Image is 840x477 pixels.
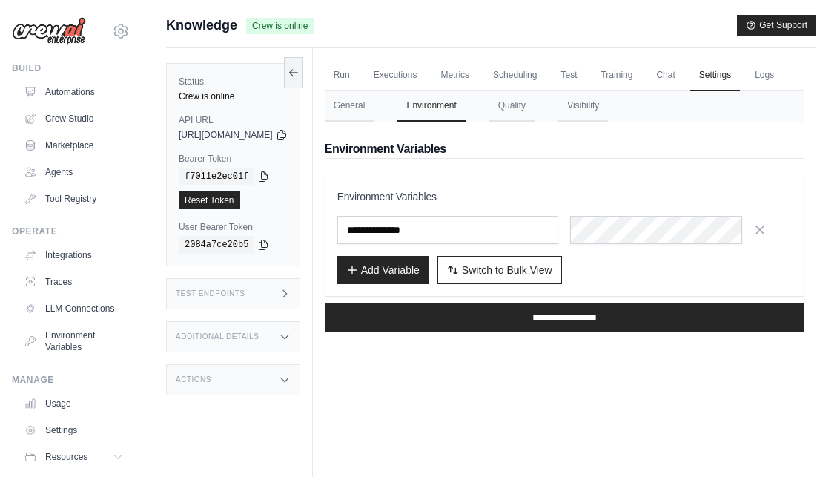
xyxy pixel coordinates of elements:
label: API URL [179,114,288,126]
div: Crew is online [179,91,288,102]
code: 2084a7ce20b5 [179,236,254,254]
button: Visibility [558,91,608,122]
a: Metrics [431,60,478,91]
a: Settings [690,60,740,91]
a: Automations [18,80,130,104]
span: [URL][DOMAIN_NAME] [179,129,273,141]
button: Resources [18,445,130,469]
h3: Environment Variables [337,189,792,204]
span: Knowledge [166,15,237,36]
a: LLM Connections [18,297,130,320]
a: Reset Token [179,191,240,209]
label: Status [179,76,288,88]
a: Usage [18,392,130,415]
h3: Additional Details [176,332,259,341]
a: Settings [18,418,130,442]
button: Add Variable [337,256,429,284]
img: Logo [12,17,86,45]
a: Logs [746,60,783,91]
div: Manage [12,374,130,386]
a: Run [325,60,359,91]
a: Marketplace [18,134,130,157]
a: Crew Studio [18,107,130,131]
a: Tool Registry [18,187,130,211]
div: Operate [12,226,130,237]
a: Training [592,60,641,91]
h3: Actions [176,375,211,384]
div: Build [12,62,130,74]
a: Executions [365,60,426,91]
a: Chat [647,60,684,91]
span: Crew is online [246,18,314,34]
label: Bearer Token [179,153,288,165]
a: Integrations [18,243,130,267]
span: Resources [45,451,87,463]
h2: Environment Variables [325,140,804,158]
nav: Tabs [325,91,804,122]
button: Get Support [737,15,816,36]
a: Agents [18,160,130,184]
button: Switch to Bulk View [437,256,562,284]
button: Environment [397,91,465,122]
a: Environment Variables [18,323,130,359]
a: Test [552,60,586,91]
button: Quality [489,91,535,122]
h3: Test Endpoints [176,289,245,298]
label: User Bearer Token [179,221,288,233]
iframe: Chat Widget [766,406,840,477]
a: Traces [18,270,130,294]
code: f7011e2ec01f [179,168,254,185]
span: Switch to Bulk View [462,263,552,277]
button: General [325,91,374,122]
a: Scheduling [484,60,546,91]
